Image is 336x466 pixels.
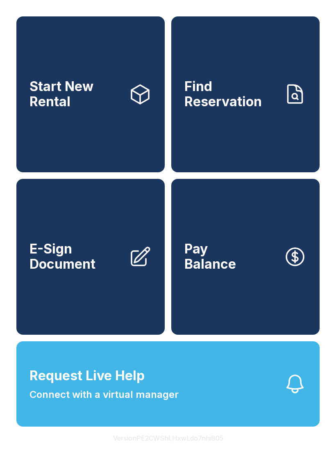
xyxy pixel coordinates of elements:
span: Pay Balance [184,242,236,272]
span: Connect with a virtual manager [30,387,179,402]
button: VersionPE2CWShLHxwLdo7nhiB05 [107,427,230,450]
a: PayBalance [171,179,320,335]
a: Start New Rental [16,16,165,172]
span: Find Reservation [184,79,277,109]
span: Request Live Help [30,366,145,386]
span: E-Sign Document [30,242,122,272]
a: Find Reservation [171,16,320,172]
span: Start New Rental [30,79,122,109]
button: Request Live HelpConnect with a virtual manager [16,341,320,427]
a: E-Sign Document [16,179,165,335]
